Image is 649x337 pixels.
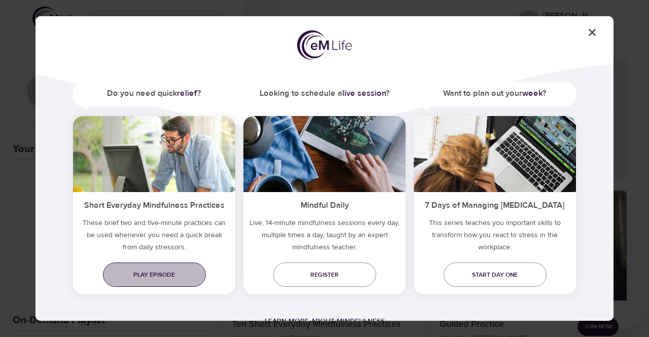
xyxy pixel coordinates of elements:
span: Start day one [452,270,538,280]
h5: Looking to schedule a ? [243,82,406,105]
img: ims [73,116,235,192]
h5: Want to plan out your ? [414,82,576,105]
a: Start day one [444,263,547,287]
a: relief [177,88,197,98]
a: live session [342,88,386,98]
h5: Do you need quick ? [73,82,235,105]
a: Play episode [103,263,206,287]
a: Learn more about mindfulness [265,317,385,326]
img: ims [243,116,406,192]
h5: These brief two and five-minute practices can be used whenever you need a quick break from daily ... [73,217,235,257]
span: Register [281,270,368,280]
h5: Mindful Daily [243,192,406,217]
p: This series teaches you important skills to transform how you react to stress in the workplace. [414,217,576,257]
span: Play episode [111,270,198,280]
a: week [522,88,543,98]
img: ims [414,116,576,192]
h5: 7 Days of Managing [MEDICAL_DATA] [414,192,576,217]
img: logo [297,30,352,60]
p: Live, 14-minute mindfulness sessions every day, multiple times a day, taught by an expert mindful... [243,217,406,257]
h5: Short Everyday Mindfulness Practices [73,192,235,217]
a: Register [273,263,376,287]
